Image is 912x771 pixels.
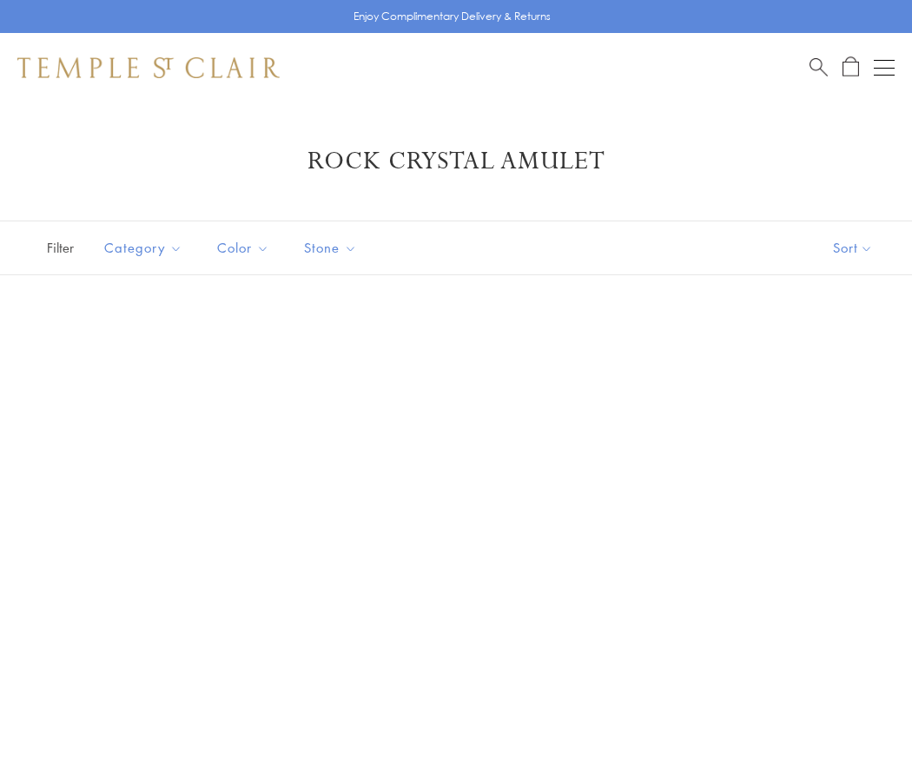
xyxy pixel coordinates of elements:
[295,237,370,259] span: Stone
[291,228,370,267] button: Stone
[794,221,912,274] button: Show sort by
[91,228,195,267] button: Category
[17,57,280,78] img: Temple St. Clair
[96,237,195,259] span: Category
[843,56,859,78] a: Open Shopping Bag
[810,56,828,78] a: Search
[354,8,551,25] p: Enjoy Complimentary Delivery & Returns
[204,228,282,267] button: Color
[874,57,895,78] button: Open navigation
[208,237,282,259] span: Color
[43,146,869,177] h1: Rock Crystal Amulet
